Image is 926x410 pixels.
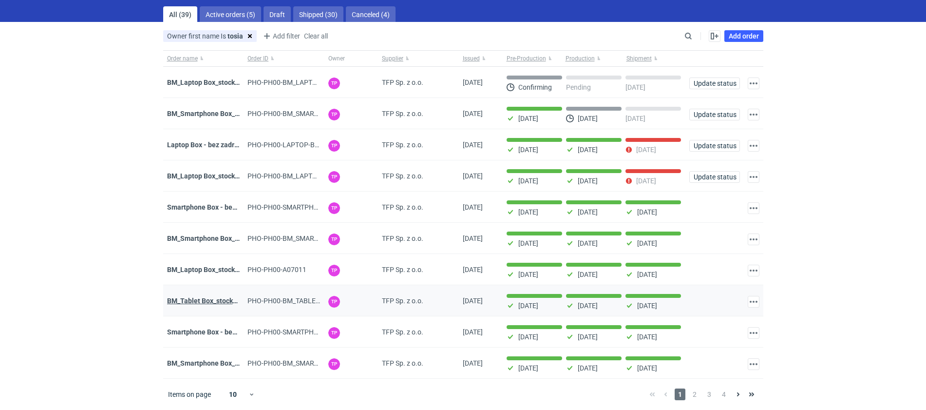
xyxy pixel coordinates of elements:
p: [DATE] [518,208,538,216]
p: Pending [566,83,591,91]
a: BM_Smartphone Box_stock_04 [167,359,262,367]
p: [DATE] [636,177,656,185]
p: [DATE] [578,177,598,185]
p: [DATE] [578,239,598,247]
span: Order name [167,55,198,62]
span: Update status [694,80,736,87]
div: TFP Sp. z o.o. [378,98,459,129]
span: 2 [689,389,700,400]
a: BM_Smartphone Box_stock_06 [167,110,262,117]
p: [DATE] [578,302,598,310]
p: [DATE] [518,239,538,247]
p: [DATE] [578,115,598,122]
p: [DATE] [518,364,538,372]
strong: BM_Laptop Box_stock_05 [167,172,246,180]
span: PHO-PH00-BM_TABLET-BOX_STOCK_02 [247,297,369,305]
button: Actions [748,296,759,308]
p: [DATE] [518,333,538,341]
span: Update status [694,142,736,149]
span: Supplier [382,55,403,62]
a: Laptop Box - bez zadruku - stock 3 [167,141,273,149]
span: TFP Sp. z o.o. [382,265,423,274]
span: 3 [704,389,715,400]
p: [DATE] [637,333,657,341]
a: Shipped (30) [293,6,343,22]
button: Actions [748,140,759,152]
figcaption: TP [328,265,340,276]
p: [DATE] [518,177,538,185]
button: Update status [689,78,740,89]
button: Supplier [378,51,459,66]
a: BM_Smartphone Box_stock_05 [167,234,262,242]
span: PHO-PH00-BM_SMARTPHONE-BOX_STOCK_06 [247,110,391,117]
button: Update status [689,109,740,120]
button: Actions [748,358,759,370]
span: Issued [463,55,480,62]
span: Shipment [626,55,652,62]
span: Update status [694,174,736,180]
a: BM_Tablet Box_stock_02 [167,297,244,305]
p: Confirming [518,83,552,91]
a: BM_Laptop Box_stock_06 [167,78,246,86]
span: PHO-PH00-LAPTOP-BOX---BEZ-ZADRUKU---STOCK-3 [247,141,407,149]
span: 4 [718,389,729,400]
span: Production [566,55,595,62]
p: [DATE] [636,146,656,154]
strong: BM_Laptop Box_stock_04 [167,266,246,273]
div: TFP Sp. z o.o. [378,129,459,160]
span: Owner [328,55,345,62]
p: [DATE] [578,146,598,154]
span: 1 [675,389,685,400]
div: TFP Sp. z o.o. [378,223,459,254]
a: Smartphone Box - bez zadruku - stock 4 [167,328,290,336]
p: [DATE] [518,115,538,122]
div: TFP Sp. z o.o. [378,285,459,316]
button: Issued [459,51,503,66]
a: Smartphone Box - bez zadruku - stock 5 [167,203,290,211]
p: [DATE] [518,146,538,154]
a: Active orders (5) [200,6,261,22]
button: Production [564,51,624,66]
p: [DATE] [637,364,657,372]
p: [DATE] [578,208,598,216]
span: TFP Sp. z o.o. [382,78,423,87]
span: TFP Sp. z o.o. [382,234,423,243]
p: [DATE] [625,83,645,91]
span: TFP Sp. z o.o. [382,327,423,337]
a: All (39) [163,6,197,22]
div: TFP Sp. z o.o. [378,67,459,98]
span: 02/07/2025 [463,328,483,336]
button: Actions [748,202,759,214]
span: TFP Sp. z o.o. [382,109,423,118]
span: Pre-Production [507,55,546,62]
figcaption: TP [328,327,340,339]
span: 02/07/2025 [463,359,483,367]
span: PHO-PH00-BM_LAPTOP-BOX_STOCK_06 [247,78,372,86]
span: Order ID [247,55,268,62]
button: Add filter [261,30,301,42]
button: Shipment [624,51,685,66]
button: Update status [689,171,740,183]
div: TFP Sp. z o.o. [378,192,459,223]
figcaption: TP [328,78,340,89]
p: [DATE] [578,271,598,278]
span: Items on page [168,390,211,399]
p: [DATE] [518,302,538,310]
p: [DATE] [637,239,657,247]
span: 05/08/2025 [463,234,483,242]
p: [DATE] [637,208,657,216]
button: Actions [748,234,759,245]
p: [DATE] [637,271,657,278]
span: 17/07/2025 [463,266,483,273]
strong: tosia [227,32,243,40]
span: 07/07/2025 [463,297,483,305]
button: Owner first name Is tosia [163,30,243,42]
span: PHO-PH00-SMARTPHONE-BOX---BEZ-ZADRUKU---STOCK-5 [247,203,426,211]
